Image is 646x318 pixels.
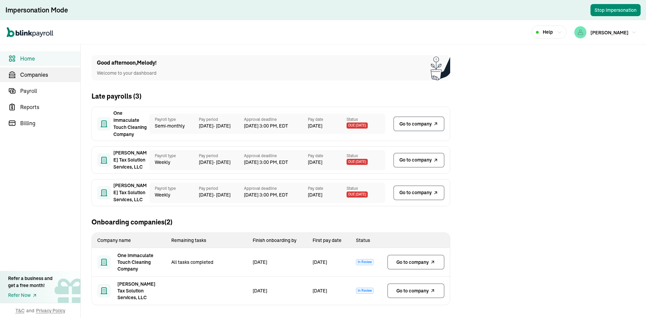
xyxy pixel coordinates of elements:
[244,191,308,199] span: [DATE] 3:00 PM, EDT
[387,255,444,270] a: Go to company
[543,29,553,36] span: Help
[155,159,193,166] span: Weekly
[244,153,308,159] span: Approval deadline
[307,277,351,305] td: [DATE]
[347,159,368,165] span: Due [DATE]
[155,191,193,199] span: Weekly
[247,248,307,277] td: [DATE]
[117,281,160,301] span: [PERSON_NAME] Tax Solution Services, LLC
[351,233,382,248] th: Status
[199,153,244,159] span: Pay period
[155,122,193,130] span: Semi-monthly
[155,185,193,191] span: Payroll type
[247,277,307,305] td: [DATE]
[199,191,244,199] span: [DATE] - [DATE]
[308,116,347,122] span: Pay date
[308,191,322,199] span: [DATE]
[393,116,444,131] a: Go to company
[20,87,80,95] span: Payroll
[399,120,432,128] span: Go to company
[393,185,444,200] a: Go to company
[113,182,147,203] span: [PERSON_NAME] Tax Solution Services, LLC
[356,259,373,265] span: In Review
[97,70,157,77] p: Welcome to your dashboard
[92,217,172,227] h2: Onboarding companies (2)
[307,233,351,248] th: First pay date
[308,185,347,191] span: Pay date
[20,71,80,79] span: Companies
[308,153,347,159] span: Pay date
[15,307,25,314] span: T&C
[199,122,244,130] span: [DATE] - [DATE]
[20,103,80,111] span: Reports
[97,59,157,67] h1: Good afternoon , Melody !
[244,122,308,130] span: [DATE] 3:00 PM, EDT
[26,307,34,314] span: and
[347,191,368,198] span: Due [DATE]
[347,185,385,191] span: Status
[356,288,373,294] span: In Review
[92,233,166,248] th: Company name
[5,5,68,15] div: Impersonation Mode
[199,159,244,166] span: [DATE] - [DATE]
[8,292,52,299] a: Refer Now
[308,159,322,166] span: [DATE]
[117,252,160,272] span: One Immaculate Touch Cleaning Company
[20,119,80,127] span: Billing
[166,233,247,248] th: Remaining tasks
[399,156,432,164] span: Go to company
[155,116,193,122] span: Payroll type
[572,25,639,40] button: [PERSON_NAME]
[534,245,646,318] iframe: Chat Widget
[393,153,444,168] a: Go to company
[244,185,308,191] span: Approval deadline
[244,159,308,166] span: [DATE] 3:00 PM, EDT
[20,55,80,63] span: Home
[171,259,213,265] span: All tasks completed
[347,153,385,159] span: Status
[113,149,147,171] span: [PERSON_NAME] Tax Solution Services, LLC
[307,248,351,277] td: [DATE]
[155,153,193,159] span: Payroll type
[387,283,444,298] a: Go to company
[308,122,322,130] span: [DATE]
[396,259,429,266] span: Go to company
[399,189,432,196] span: Go to company
[36,307,65,314] span: Privacy Policy
[347,116,385,122] span: Status
[532,26,567,39] button: Help
[113,110,147,138] span: One Immaculate Touch Cleaning Company
[431,55,450,80] img: Plant illustration
[8,275,52,289] div: Refer a business and get a free month!
[199,185,244,191] span: Pay period
[92,91,141,101] h2: Late payrolls ( 3 )
[7,23,53,42] nav: Global
[590,4,641,16] button: Stop Impersonation
[247,233,307,248] th: Finish onboarding by
[244,116,308,122] span: Approval deadline
[590,30,629,36] span: [PERSON_NAME]
[199,116,244,122] span: Pay period
[396,287,429,294] span: Go to company
[347,122,368,129] span: Due [DATE]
